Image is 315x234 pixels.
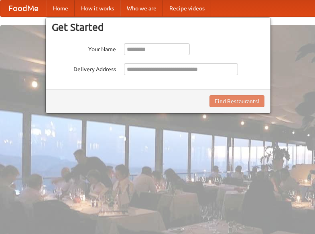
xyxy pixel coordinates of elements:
[52,43,116,53] label: Your Name
[75,0,120,16] a: How it works
[0,0,47,16] a: FoodMe
[52,21,264,33] h3: Get Started
[47,0,75,16] a: Home
[163,0,211,16] a: Recipe videos
[209,95,264,107] button: Find Restaurants!
[52,63,116,73] label: Delivery Address
[120,0,163,16] a: Who we are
